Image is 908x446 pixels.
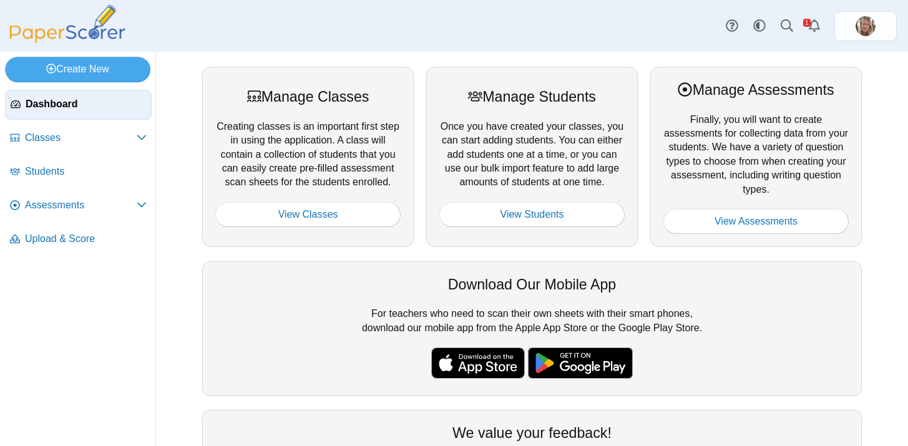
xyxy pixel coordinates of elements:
a: Alerts [801,12,828,40]
div: Manage Students [439,87,625,107]
span: Dashboard [26,97,146,111]
div: Manage Assessments [663,80,849,100]
a: Students [5,157,152,187]
a: ps.HiLHSjYu6LUjlmKa [834,11,897,41]
a: Upload & Score [5,225,152,255]
a: Create New [5,57,150,82]
span: Students [25,165,147,178]
div: We value your feedback! [215,423,849,443]
span: Upload & Score [25,232,147,246]
img: apple-store-badge.svg [431,347,525,379]
div: For teachers who need to scan their own sheets with their smart phones, download our mobile app f... [202,261,862,396]
span: Kristalyn Salters-Pedneault [856,16,876,36]
div: Once you have created your classes, you can start adding students. You can either add students on... [426,67,638,247]
div: Creating classes is an important first step in using the application. A class will contain a coll... [202,67,414,247]
div: Finally, you will want to create assessments for collecting data from your students. We have a va... [650,67,862,247]
a: Dashboard [5,90,152,120]
a: Classes [5,124,152,153]
span: Classes [25,131,137,145]
a: View Students [439,202,625,227]
span: Assessments [25,198,137,212]
img: PaperScorer [5,5,130,43]
div: Manage Classes [215,87,401,107]
img: google-play-badge.png [528,347,633,379]
a: View Assessments [663,209,849,234]
div: Download Our Mobile App [215,274,849,294]
a: Assessments [5,191,152,221]
img: ps.HiLHSjYu6LUjlmKa [856,16,876,36]
a: View Classes [215,202,401,227]
a: PaperScorer [5,34,130,45]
